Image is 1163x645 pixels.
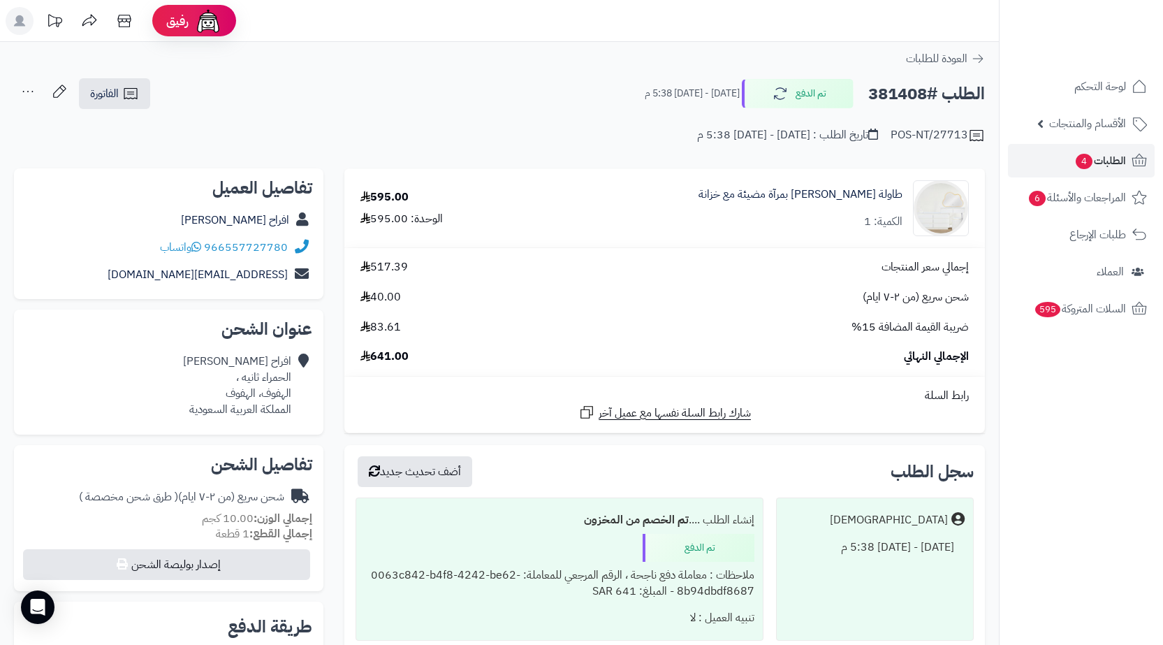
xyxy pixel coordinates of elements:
span: إجمالي سعر المنتجات [882,259,969,275]
small: 1 قطعة [216,526,312,542]
div: [DATE] - [DATE] 5:38 م [785,534,965,561]
button: أضف تحديث جديد [358,456,472,487]
span: المراجعات والأسئلة [1027,188,1126,208]
a: العودة للطلبات [906,50,985,67]
a: تحديثات المنصة [37,7,72,38]
div: الوحدة: 595.00 [360,211,443,227]
span: 517.39 [360,259,408,275]
span: 40.00 [360,289,401,305]
a: السلات المتروكة595 [1008,292,1155,326]
span: ضريبة القيمة المضافة 15% [851,319,969,335]
div: إنشاء الطلب .... [365,507,754,534]
h2: عنوان الشحن [25,321,312,338]
span: شحن سريع (من ٢-٧ ايام) [863,289,969,305]
span: 83.61 [360,319,401,335]
a: العملاء [1008,255,1155,289]
strong: إجمالي القطع: [249,526,312,542]
button: إصدار بوليصة الشحن [23,549,310,580]
button: تم الدفع [742,79,854,108]
h2: تفاصيل العميل [25,180,312,196]
span: 641.00 [360,349,409,365]
div: ملاحظات : معاملة دفع ناجحة ، الرقم المرجعي للمعاملة: 0063c842-b4f8-4242-be62-8b94dbdf8687 - المبل... [365,562,754,605]
strong: إجمالي الوزن: [254,510,312,527]
div: رابط السلة [350,388,979,404]
div: 595.00 [360,189,409,205]
div: افراح [PERSON_NAME] الحمراء ثانيه ، الهفوف، الهفوف المملكة العربية السعودية [183,354,291,417]
a: واتساب [160,239,201,256]
span: ( طرق شحن مخصصة ) [79,488,178,505]
span: 4 [1076,154,1092,169]
a: المراجعات والأسئلة6 [1008,181,1155,215]
a: [EMAIL_ADDRESS][DOMAIN_NAME] [108,266,288,283]
div: Open Intercom Messenger [21,590,54,624]
span: 6 [1029,191,1046,206]
div: تنبيه العميل : لا [365,604,754,632]
h2: الطلب #381408 [868,80,985,108]
a: الطلبات4 [1008,144,1155,177]
span: شارك رابط السلة نفسها مع عميل آخر [599,405,751,421]
span: الطلبات [1074,151,1126,171]
div: الكمية: 1 [864,214,902,230]
span: رفيق [166,13,189,29]
h3: سجل الطلب [891,463,974,480]
small: [DATE] - [DATE] 5:38 م [645,87,740,101]
a: شارك رابط السلة نفسها مع عميل آخر [578,404,751,421]
span: 595 [1035,302,1060,317]
img: logo-2.png [1068,36,1150,65]
b: تم الخصم من المخزون [584,512,689,528]
span: العودة للطلبات [906,50,967,67]
a: افراح [PERSON_NAME] [181,212,289,229]
small: 10.00 كجم [202,510,312,527]
span: الإجمالي النهائي [904,349,969,365]
div: شحن سريع (من ٢-٧ ايام) [79,489,284,505]
span: طلبات الإرجاع [1069,225,1126,245]
div: تم الدفع [643,534,754,562]
span: لوحة التحكم [1074,77,1126,96]
h2: طريقة الدفع [228,618,312,635]
span: العملاء [1097,262,1124,282]
span: السلات المتروكة [1034,299,1126,319]
a: لوحة التحكم [1008,70,1155,103]
h2: تفاصيل الشحن [25,456,312,473]
div: POS-NT/27713 [891,127,985,144]
img: 1753514452-1-90x90.jpg [914,180,968,236]
a: طاولة [PERSON_NAME] بمرآة مضيئة مع خزانة [698,187,902,203]
a: الفاتورة [79,78,150,109]
span: الفاتورة [90,85,119,102]
div: [DEMOGRAPHIC_DATA] [830,512,948,528]
span: الأقسام والمنتجات [1049,114,1126,133]
div: تاريخ الطلب : [DATE] - [DATE] 5:38 م [697,127,878,143]
img: ai-face.png [194,7,222,35]
a: طلبات الإرجاع [1008,218,1155,252]
a: 966557727780 [204,239,288,256]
